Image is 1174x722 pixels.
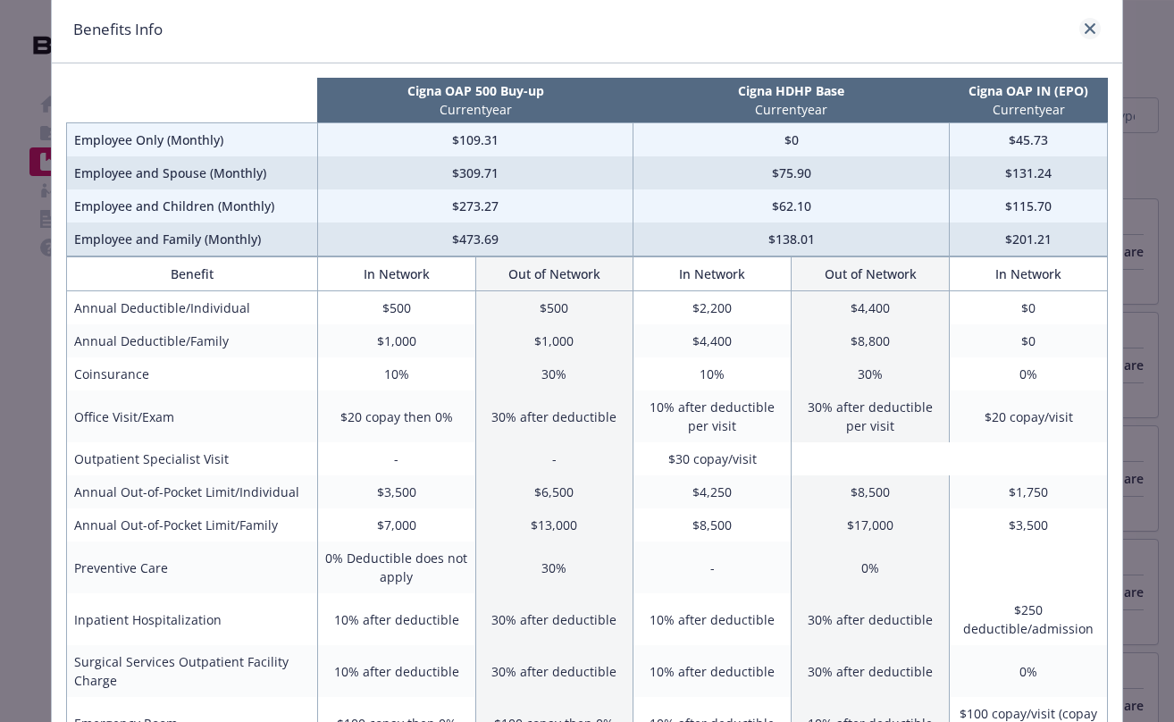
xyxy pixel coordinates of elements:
[633,357,792,390] td: 10%
[950,508,1108,541] td: $3,500
[637,100,946,119] p: Current year
[67,324,318,357] td: Annual Deductible/Family
[792,291,950,325] td: $4,400
[475,442,633,475] td: -
[633,475,792,508] td: $4,250
[321,81,630,100] p: Cigna OAP 500 Buy-up
[950,257,1108,291] th: In Network
[317,357,475,390] td: 10%
[792,257,950,291] th: Out of Network
[792,508,950,541] td: $17,000
[950,645,1108,697] td: 0%
[67,645,318,697] td: Surgical Services Outpatient Facility Charge
[633,123,950,157] td: $0
[792,475,950,508] td: $8,500
[950,156,1108,189] td: $131.24
[317,324,475,357] td: $1,000
[950,357,1108,390] td: 0%
[475,357,633,390] td: 30%
[317,123,633,157] td: $109.31
[67,156,318,189] td: Employee and Spouse (Monthly)
[637,81,946,100] p: Cigna HDHP Base
[950,189,1108,222] td: $115.70
[792,645,950,697] td: 30% after deductible
[317,593,475,645] td: 10% after deductible
[475,541,633,593] td: 30%
[67,442,318,475] td: Outpatient Specialist Visit
[950,593,1108,645] td: $250 deductible/admission
[633,189,950,222] td: $62.10
[633,541,792,593] td: -
[633,257,792,291] th: In Network
[67,541,318,593] td: Preventive Care
[633,645,792,697] td: 10% after deductible
[633,508,792,541] td: $8,500
[792,390,950,442] td: 30% after deductible per visit
[67,189,318,222] td: Employee and Children (Monthly)
[317,189,633,222] td: $273.27
[475,645,633,697] td: 30% after deductible
[317,442,475,475] td: -
[475,257,633,291] th: Out of Network
[475,324,633,357] td: $1,000
[317,291,475,325] td: $500
[475,390,633,442] td: 30% after deductible
[475,475,633,508] td: $6,500
[73,18,163,41] h1: Benefits Info
[321,100,630,119] p: Current year
[317,222,633,256] td: $473.69
[475,291,633,325] td: $500
[67,357,318,390] td: Coinsurance
[950,324,1108,357] td: $0
[792,324,950,357] td: $8,800
[317,156,633,189] td: $309.71
[633,593,792,645] td: 10% after deductible
[67,257,318,291] th: Benefit
[953,81,1104,100] p: Cigna OAP IN (EPO)
[475,593,633,645] td: 30% after deductible
[633,156,950,189] td: $75.90
[950,390,1108,442] td: $20 copay/visit
[633,442,792,475] td: $30 copay/visit
[953,100,1104,119] p: Current year
[950,475,1108,508] td: $1,750
[67,475,318,508] td: Annual Out-of-Pocket Limit/Individual
[633,222,950,256] td: $138.01
[67,222,318,256] td: Employee and Family (Monthly)
[792,541,950,593] td: 0%
[633,390,792,442] td: 10% after deductible per visit
[950,222,1108,256] td: $201.21
[317,475,475,508] td: $3,500
[67,123,318,157] td: Employee Only (Monthly)
[475,508,633,541] td: $13,000
[633,324,792,357] td: $4,400
[1079,18,1101,39] a: close
[950,123,1108,157] td: $45.73
[317,645,475,697] td: 10% after deductible
[950,291,1108,325] td: $0
[317,508,475,541] td: $7,000
[317,257,475,291] th: In Network
[317,390,475,442] td: $20 copay then 0%
[633,291,792,325] td: $2,200
[67,508,318,541] td: Annual Out-of-Pocket Limit/Family
[67,291,318,325] td: Annual Deductible/Individual
[67,78,318,123] th: intentionally left blank
[67,593,318,645] td: Inpatient Hospitalization
[317,541,475,593] td: 0% Deductible does not apply
[67,390,318,442] td: Office Visit/Exam
[792,593,950,645] td: 30% after deductible
[792,357,950,390] td: 30%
